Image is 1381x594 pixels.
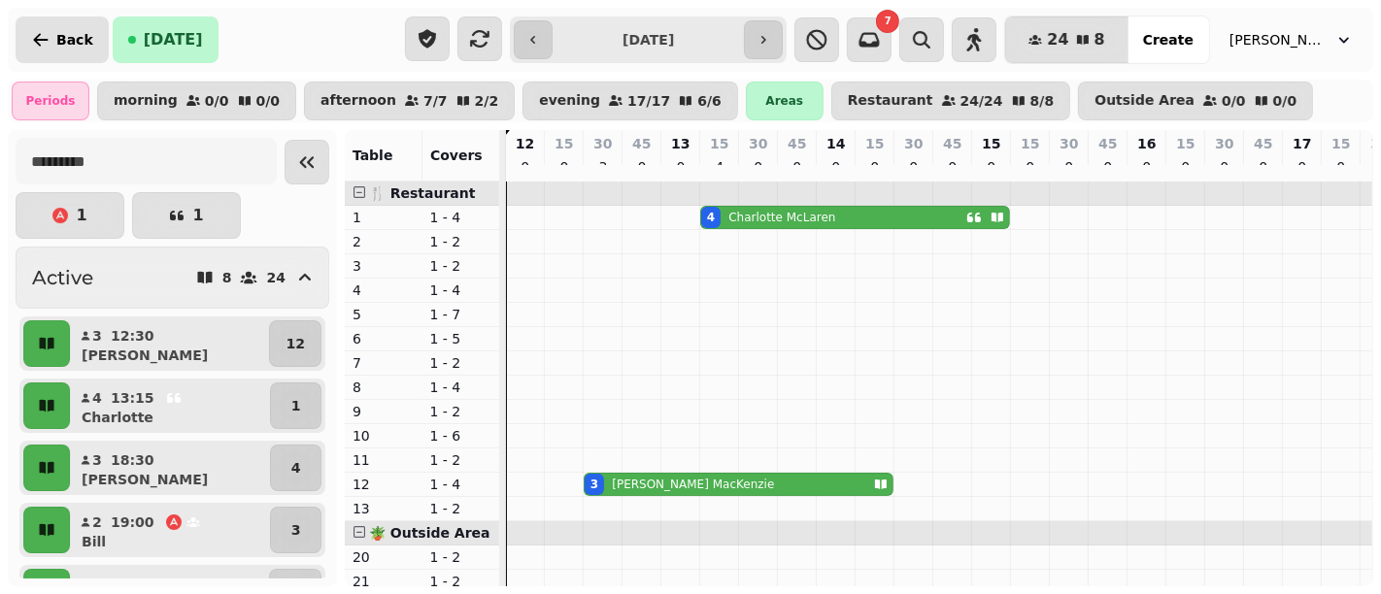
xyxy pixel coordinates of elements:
[749,134,767,153] p: 30
[1295,157,1310,177] p: 0
[353,402,415,421] p: 9
[1061,157,1077,177] p: 0
[91,575,103,594] p: 4
[522,82,738,120] button: evening17/176/6
[475,94,499,108] p: 2 / 2
[1217,157,1232,177] p: 0
[111,388,154,408] p: 13:15
[353,329,415,348] p: 6
[865,134,884,153] p: 15
[1178,157,1194,177] p: 0
[82,346,208,365] p: [PERSON_NAME]
[429,305,491,324] p: 1 - 7
[728,210,835,225] p: Charlotte McLaren
[270,445,321,491] button: 4
[831,82,1070,120] button: Restaurant24/248/8
[320,93,396,109] p: afternoon
[429,450,491,470] p: 1 - 2
[671,134,690,153] p: 13
[1047,32,1068,48] span: 24
[353,280,415,300] p: 4
[632,134,651,153] p: 45
[353,475,415,494] p: 12
[16,192,124,239] button: 1
[1218,22,1365,57] button: [PERSON_NAME]
[353,208,415,227] p: 1
[1128,16,1209,63] button: Create
[1333,157,1349,177] p: 0
[16,16,109,63] button: Back
[556,157,572,177] p: 0
[353,378,415,397] p: 8
[32,264,93,291] h2: Active
[192,208,203,223] p: 1
[751,157,766,177] p: 0
[270,382,321,429] button: 1
[82,470,208,489] p: [PERSON_NAME]
[266,271,285,284] p: 24
[867,157,883,177] p: 0
[1137,134,1156,153] p: 16
[353,353,415,373] p: 7
[555,134,573,153] p: 15
[353,547,415,567] p: 20
[429,353,491,373] p: 1 - 2
[595,157,611,177] p: 3
[984,157,999,177] p: 0
[291,520,301,540] p: 3
[590,477,598,492] div: 3
[516,134,534,153] p: 12
[707,210,715,225] div: 4
[74,507,266,553] button: 219:00Bill
[1229,30,1327,49] span: [PERSON_NAME]
[1098,134,1117,153] p: 45
[91,450,103,470] p: 3
[697,94,722,108] p: 6 / 6
[1215,134,1233,153] p: 30
[1095,93,1195,109] p: Outside Area
[269,320,320,367] button: 12
[1023,157,1038,177] p: 0
[612,477,774,492] p: [PERSON_NAME] MacKenzie
[353,148,393,163] span: Table
[904,134,923,153] p: 30
[826,134,845,153] p: 14
[304,82,515,120] button: afternoon7/72/2
[429,329,491,348] p: 1 - 5
[1273,94,1297,108] p: 0 / 0
[353,256,415,276] p: 3
[1176,134,1195,153] p: 15
[429,208,491,227] p: 1 - 4
[790,157,805,177] p: 0
[1139,157,1155,177] p: 0
[429,426,491,445] p: 1 - 6
[76,208,86,223] p: 1
[111,326,154,346] p: 12:30
[82,408,153,427] p: Charlotte
[12,82,89,120] div: Periods
[1222,94,1246,108] p: 0 / 0
[222,271,232,284] p: 8
[627,94,670,108] p: 17 / 17
[74,382,266,429] button: 413:15Charlotte
[16,247,329,309] button: Active824
[960,94,1003,108] p: 24 / 24
[113,16,219,63] button: [DATE]
[712,157,727,177] p: 4
[114,93,178,109] p: morning
[97,82,296,120] button: morning0/00/0
[353,450,415,470] p: 11
[369,185,476,201] span: 🍴 Restaurant
[353,499,415,518] p: 13
[593,134,612,153] p: 30
[91,326,103,346] p: 3
[91,388,103,408] p: 4
[256,94,281,108] p: 0 / 0
[429,475,491,494] p: 1 - 4
[1293,134,1311,153] p: 17
[286,334,304,353] p: 12
[423,94,448,108] p: 7 / 7
[634,157,650,177] p: 0
[906,157,922,177] p: 0
[291,396,301,415] p: 1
